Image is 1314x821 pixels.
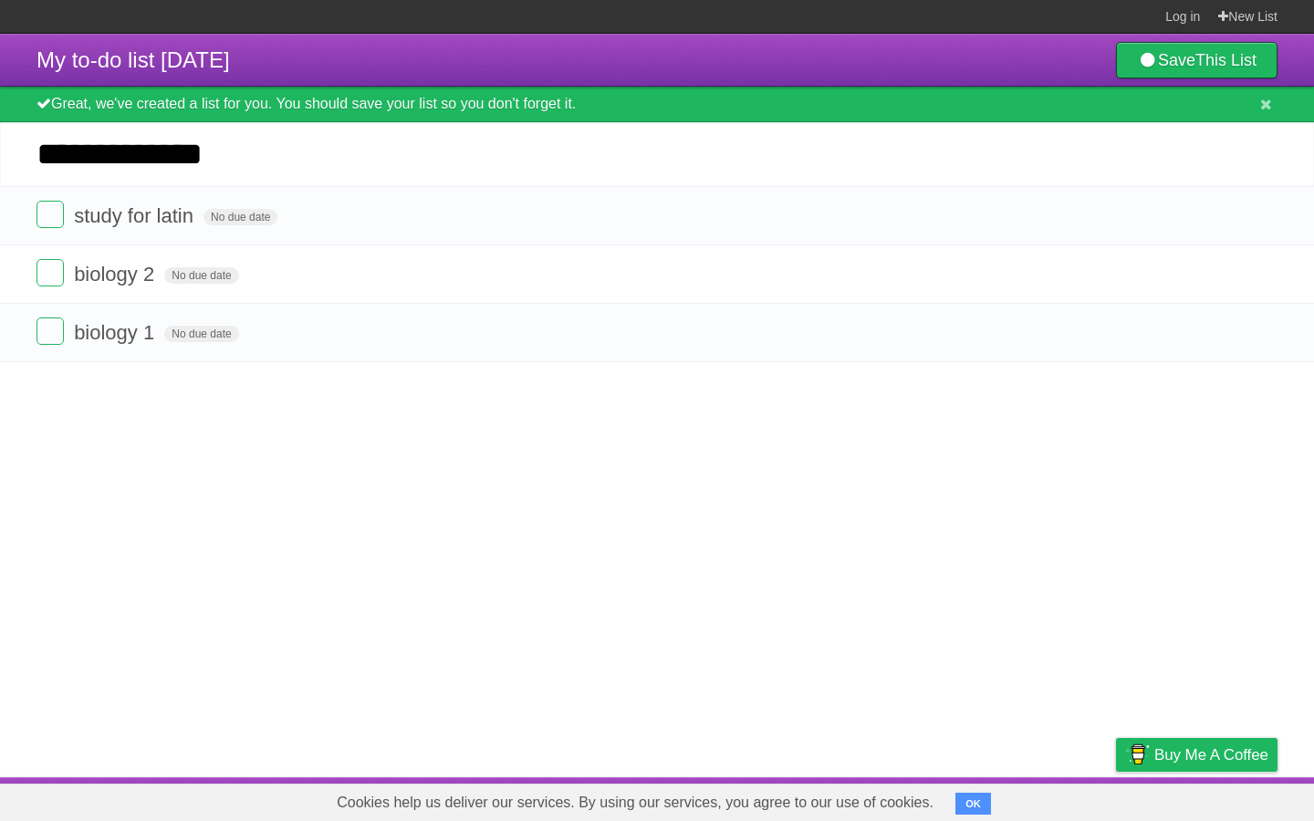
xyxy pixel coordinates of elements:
[74,321,159,344] span: biology 1
[36,47,230,72] span: My to-do list [DATE]
[1116,738,1277,772] a: Buy me a coffee
[318,785,952,821] span: Cookies help us deliver our services. By using our services, you agree to our use of cookies.
[1195,51,1257,69] b: This List
[1154,739,1268,771] span: Buy me a coffee
[1163,782,1277,816] a: Suggest a feature
[1030,782,1070,816] a: Terms
[74,263,159,286] span: biology 2
[203,209,277,225] span: No due date
[164,326,238,342] span: No due date
[164,267,238,284] span: No due date
[74,204,198,227] span: study for latin
[873,782,912,816] a: About
[1125,739,1150,770] img: Buy me a coffee
[1116,42,1277,78] a: SaveThis List
[36,317,64,345] label: Done
[36,201,64,228] label: Done
[955,793,991,815] button: OK
[933,782,1007,816] a: Developers
[36,259,64,286] label: Done
[1092,782,1140,816] a: Privacy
